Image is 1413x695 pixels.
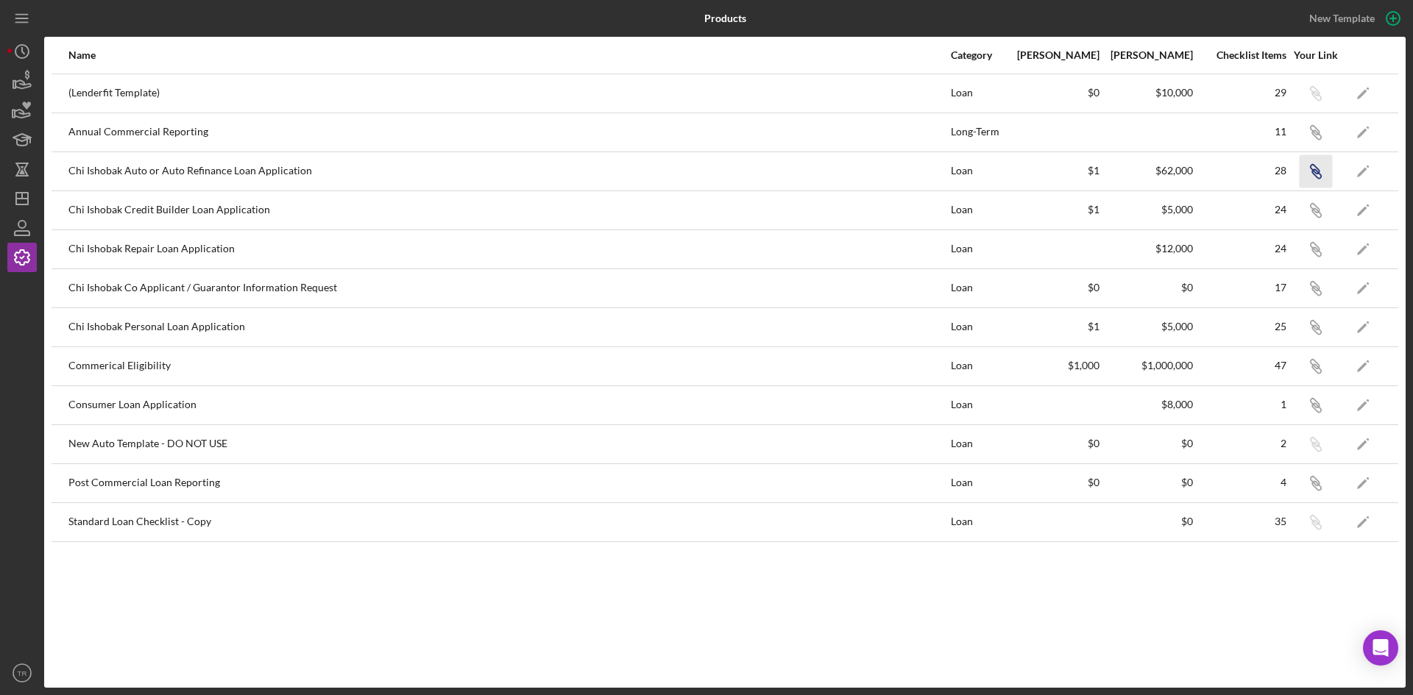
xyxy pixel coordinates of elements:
b: Products [704,13,746,24]
div: $5,000 [1101,204,1193,215]
div: Annual Commercial Reporting [68,114,949,151]
div: Loan [951,465,1006,502]
div: Loan [951,387,1006,424]
div: $1 [1007,321,1099,332]
div: Category [951,49,1006,61]
div: Open Intercom Messenger [1363,630,1398,666]
div: $1,000 [1007,360,1099,371]
div: Loan [951,75,1006,112]
div: Checklist Items [1194,49,1286,61]
div: $0 [1007,87,1099,99]
div: Chi Ishobak Credit Builder Loan Application [68,192,949,229]
div: $0 [1101,282,1193,293]
div: 17 [1194,282,1286,293]
div: Post Commercial Loan Reporting [68,465,949,502]
div: Loan [951,348,1006,385]
div: $1,000,000 [1101,360,1193,371]
div: Chi Ishobak Co Applicant / Guarantor Information Request [68,270,949,307]
div: $0 [1007,438,1099,449]
div: Loan [951,426,1006,463]
div: 11 [1194,126,1286,138]
div: Loan [951,231,1006,268]
div: $1 [1007,204,1099,215]
div: $5,000 [1101,321,1193,332]
div: $1 [1007,165,1099,177]
div: (Lenderfit Template) [68,75,949,112]
div: [PERSON_NAME] [1007,49,1099,61]
div: 24 [1194,243,1286,254]
text: TR [18,669,27,677]
button: TR [7,658,37,688]
div: 35 [1194,516,1286,527]
div: 28 [1194,165,1286,177]
div: New Auto Template - DO NOT USE [68,426,949,463]
div: 25 [1194,321,1286,332]
div: Chi Ishobak Repair Loan Application [68,231,949,268]
div: Loan [951,192,1006,229]
div: Chi Ishobak Auto or Auto Refinance Loan Application [68,153,949,190]
div: Chi Ishobak Personal Loan Application [68,309,949,346]
div: Loan [951,309,1006,346]
div: [PERSON_NAME] [1101,49,1193,61]
div: Consumer Loan Application [68,387,949,424]
div: $0 [1101,477,1193,488]
div: Your Link [1288,49,1343,61]
div: $8,000 [1101,399,1193,410]
div: 2 [1194,438,1286,449]
div: Commerical Eligibility [68,348,949,385]
div: Name [68,49,949,61]
div: $0 [1007,282,1099,293]
div: Long-Term [951,114,1006,151]
div: $62,000 [1101,165,1193,177]
div: $12,000 [1101,243,1193,254]
div: Loan [951,270,1006,307]
div: 1 [1194,399,1286,410]
div: 47 [1194,360,1286,371]
div: New Template [1309,7,1375,29]
div: $0 [1101,516,1193,527]
div: Standard Loan Checklist - Copy [68,504,949,541]
div: 4 [1194,477,1286,488]
div: $0 [1101,438,1193,449]
div: Loan [951,504,1006,541]
div: 24 [1194,204,1286,215]
div: $0 [1007,477,1099,488]
button: New Template [1300,7,1406,29]
div: Loan [951,153,1006,190]
div: $10,000 [1101,87,1193,99]
div: 29 [1194,87,1286,99]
